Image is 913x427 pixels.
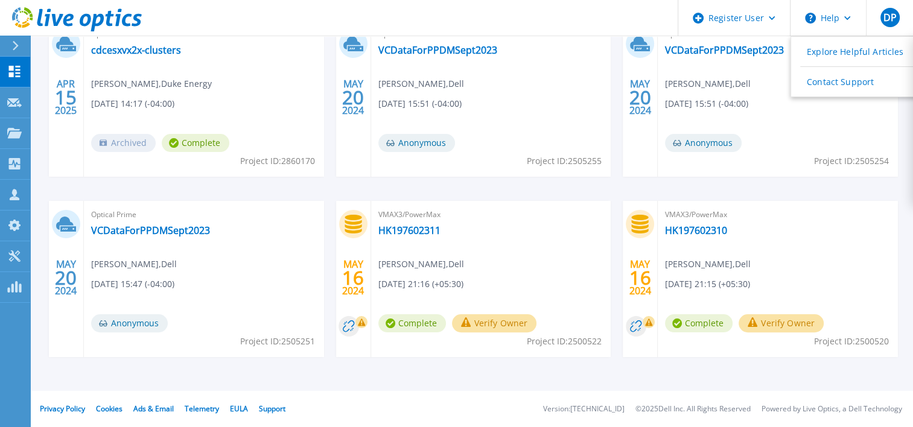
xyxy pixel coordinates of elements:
span: 16 [342,273,364,283]
span: [DATE] 15:51 (-04:00) [378,97,462,110]
span: VMAX3/PowerMax [665,208,891,221]
span: [DATE] 15:51 (-04:00) [665,97,748,110]
span: 15 [55,92,77,103]
span: Project ID: 2505255 [527,154,602,168]
span: Project ID: 2500520 [814,335,889,348]
span: [PERSON_NAME] , Dell [665,258,751,271]
a: cdcesxvx2x-clusters [91,44,181,56]
span: Complete [378,314,446,332]
span: Project ID: 2505254 [814,154,889,168]
span: VMAX3/PowerMax [378,208,604,221]
a: VCDataForPPDMSept2023 [91,224,210,236]
div: MAY 2024 [629,75,652,119]
div: MAY 2024 [342,75,364,119]
a: HK197602311 [378,224,441,236]
a: VCDataForPPDMSept2023 [665,44,784,56]
div: MAY 2024 [629,256,652,300]
span: Project ID: 2505251 [240,335,315,348]
span: Project ID: 2500522 [527,335,602,348]
span: Anonymous [378,134,455,152]
span: [DATE] 14:17 (-04:00) [91,97,174,110]
span: Archived [91,134,156,152]
span: DP [883,13,896,22]
span: Complete [162,134,229,152]
span: [DATE] 15:47 (-04:00) [91,277,174,291]
span: Optical Prime [91,208,317,221]
span: 16 [629,273,651,283]
span: [DATE] 21:15 (+05:30) [665,277,750,291]
a: Telemetry [185,403,219,414]
button: Verify Owner [452,314,537,332]
span: Complete [665,314,733,332]
li: © 2025 Dell Inc. All Rights Reserved [635,405,751,413]
span: [PERSON_NAME] , Dell [378,77,464,90]
span: 20 [629,92,651,103]
a: Support [259,403,285,414]
span: 20 [342,92,364,103]
span: Anonymous [91,314,168,332]
li: Version: [TECHNICAL_ID] [543,405,625,413]
span: Project ID: 2860170 [240,154,315,168]
div: APR 2025 [54,75,77,119]
span: [PERSON_NAME] , Dell [91,258,177,271]
a: HK197602310 [665,224,727,236]
span: [DATE] 21:16 (+05:30) [378,277,463,291]
a: Privacy Policy [40,403,85,414]
a: VCDataForPPDMSept2023 [378,44,497,56]
span: Anonymous [665,134,742,152]
span: [PERSON_NAME] , Dell [665,77,751,90]
div: MAY 2024 [54,256,77,300]
div: MAY 2024 [342,256,364,300]
a: Cookies [96,403,122,414]
span: [PERSON_NAME] , Duke Energy [91,77,212,90]
button: Verify Owner [739,314,824,332]
a: EULA [230,403,248,414]
li: Powered by Live Optics, a Dell Technology [762,405,902,413]
a: Ads & Email [133,403,174,414]
span: [PERSON_NAME] , Dell [378,258,464,271]
span: 20 [55,273,77,283]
